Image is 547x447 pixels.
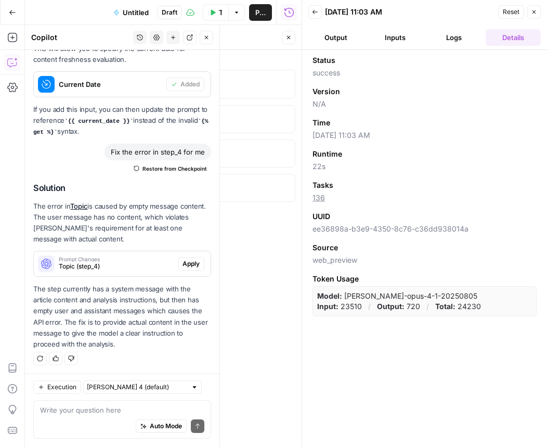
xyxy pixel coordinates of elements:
[59,257,174,262] span: Prompt Changes
[33,284,211,350] p: The step currently has a system message with the article content and analysis instructions, but t...
[150,422,182,431] span: Auto Mode
[317,291,477,301] p: claude-opus-4-1-20250805
[70,202,87,210] a: Topic
[312,193,325,202] a: 136
[312,118,330,128] span: Time
[162,8,177,17] span: Draft
[377,301,420,312] p: 720
[105,144,211,160] div: Fix the error in step_4 for me
[312,161,537,172] span: 22s
[368,29,423,46] button: Inputs
[312,130,537,141] span: [DATE] 11:03 AM
[312,242,338,253] span: Source
[33,380,81,394] button: Execution
[312,224,537,234] span: ee36898a-b3e9-4350-8c76-c36dd938014a
[183,259,200,269] span: Apply
[312,211,330,222] span: UUID
[312,180,333,190] span: Tasks
[435,302,455,311] strong: Total:
[312,55,335,66] span: Status
[59,262,174,271] span: Topic (step_4)
[64,118,133,124] code: {{ current_date }}
[427,29,482,46] button: Logs
[312,99,537,109] span: N/A
[33,201,211,245] p: The error in is caused by empty message content. The user message has no content, which violates ...
[435,301,481,312] p: 24230
[498,5,524,19] button: Reset
[142,164,207,173] span: Restore from Checkpoint
[317,301,362,312] p: 23510
[123,7,149,18] span: Untitled
[426,301,429,312] p: /
[31,32,130,43] div: Copilot
[312,255,537,265] span: web_preview
[47,382,76,392] span: Execution
[312,274,537,284] span: Token Usage
[317,302,338,311] strong: Input:
[166,78,204,91] button: Added
[107,4,155,21] button: Untitled
[219,7,222,18] span: Test Workflow
[33,43,211,65] p: This will allow you to specify the current date for content freshness evaluation.
[312,68,537,78] span: success
[317,291,342,300] strong: Model:
[129,162,211,175] button: Restore from Checkpoint
[312,86,340,97] span: Version
[377,302,405,311] strong: Output:
[503,7,519,17] span: Reset
[59,79,162,90] span: Current Date
[255,7,266,18] span: Publish
[486,29,541,46] button: Details
[178,257,204,271] button: Apply
[33,183,211,193] h2: Solution
[87,382,187,392] input: Claude Sonnet 4 (default)
[180,80,200,89] span: Added
[136,419,187,433] button: Auto Mode
[203,4,228,21] button: Test Workflow
[308,29,363,46] button: Output
[249,4,272,21] button: Publish
[33,104,211,137] p: If you add this input, you can then update the prompt to reference instead of the invalid syntax.
[312,149,342,159] span: Runtime
[368,301,371,312] p: /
